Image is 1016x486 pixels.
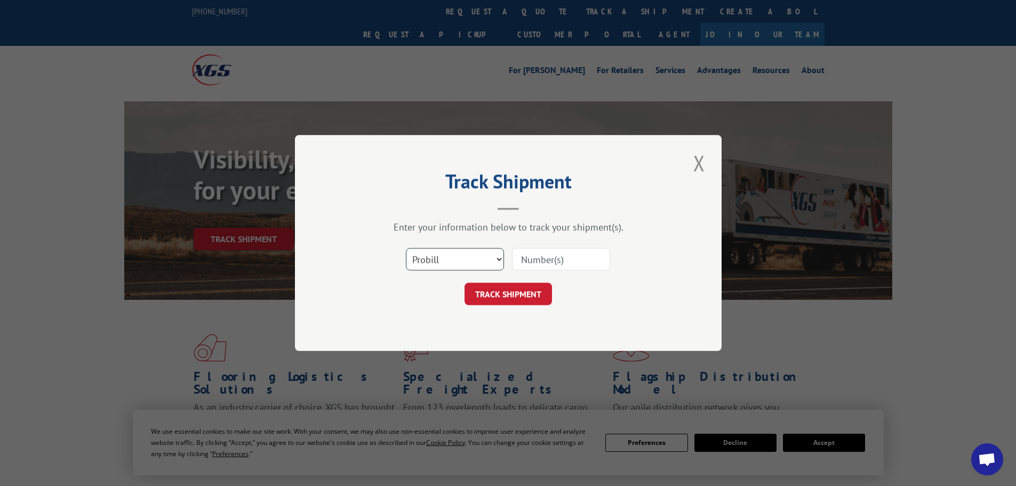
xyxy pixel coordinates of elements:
[465,283,552,305] button: TRACK SHIPMENT
[690,148,708,178] button: Close modal
[348,221,668,233] div: Enter your information below to track your shipment(s).
[348,174,668,194] h2: Track Shipment
[512,248,610,270] input: Number(s)
[971,443,1003,475] a: Open chat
